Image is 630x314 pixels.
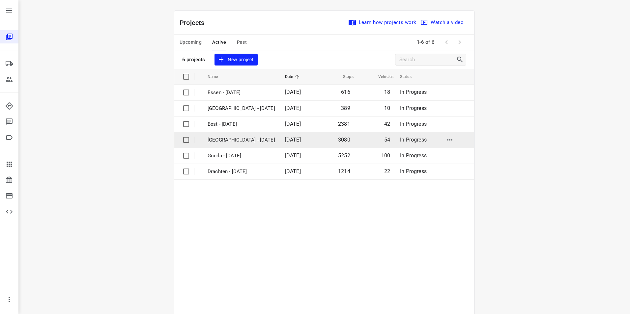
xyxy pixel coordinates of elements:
span: 100 [381,152,390,159]
p: Best - [DATE] [208,120,275,128]
span: Status [400,73,420,81]
span: 18 [384,89,390,95]
span: Date [285,73,302,81]
span: In Progress [400,105,427,111]
span: In Progress [400,168,427,174]
p: 6 projects [182,57,205,63]
span: 3080 [338,137,350,143]
span: Active [212,38,226,46]
span: [DATE] [285,168,301,174]
p: Projects [180,18,210,28]
span: 5252 [338,152,350,159]
span: Upcoming [180,38,202,46]
span: In Progress [400,152,427,159]
span: 1-6 of 6 [414,35,437,49]
span: Previous Page [440,36,453,49]
span: New project [218,56,253,64]
span: 10 [384,105,390,111]
input: Search projects [399,55,456,65]
span: Past [237,38,247,46]
p: [GEOGRAPHIC_DATA] - [DATE] [208,136,275,144]
span: 42 [384,121,390,127]
span: 389 [341,105,350,111]
span: Stops [334,73,354,81]
div: Search [456,56,466,64]
span: Name [208,73,227,81]
span: [DATE] [285,121,301,127]
p: Drachten - Monday [208,168,275,175]
span: 22 [384,168,390,174]
span: [DATE] [285,105,301,111]
button: New project [215,54,257,66]
span: 1214 [338,168,350,174]
span: [DATE] [285,152,301,159]
span: 54 [384,137,390,143]
p: Essen - [DATE] [208,89,275,96]
p: Gouda - Monday [208,152,275,160]
span: Vehicles [370,73,393,81]
p: [GEOGRAPHIC_DATA] - [DATE] [208,105,275,112]
span: In Progress [400,121,427,127]
span: In Progress [400,137,427,143]
span: 616 [341,89,350,95]
span: Next Page [453,36,466,49]
span: In Progress [400,89,427,95]
span: [DATE] [285,137,301,143]
span: 2381 [338,121,350,127]
span: [DATE] [285,89,301,95]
